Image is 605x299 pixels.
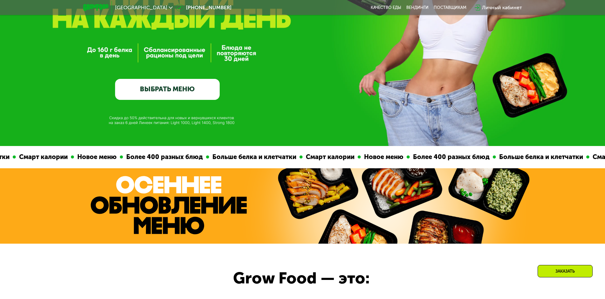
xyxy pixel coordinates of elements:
[301,152,356,162] div: Смарт калории
[434,5,466,10] div: поставщикам
[115,5,167,10] span: [GEOGRAPHIC_DATA]
[408,152,491,162] div: Более 400 разных блюд
[371,5,401,10] a: Качество еды
[72,152,118,162] div: Новое меню
[208,152,298,162] div: Больше белка и клетчатки
[406,5,429,10] a: Вендинги
[482,4,522,11] div: Личный кабинет
[359,152,405,162] div: Новое меню
[115,79,220,100] a: ВЫБРАТЬ МЕНЮ
[233,266,393,290] div: Grow Food — это:
[14,152,69,162] div: Смарт калории
[176,4,231,11] a: [PHONE_NUMBER]
[494,152,585,162] div: Больше белка и клетчатки
[121,152,204,162] div: Более 400 разных блюд
[538,265,593,277] div: Заказать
